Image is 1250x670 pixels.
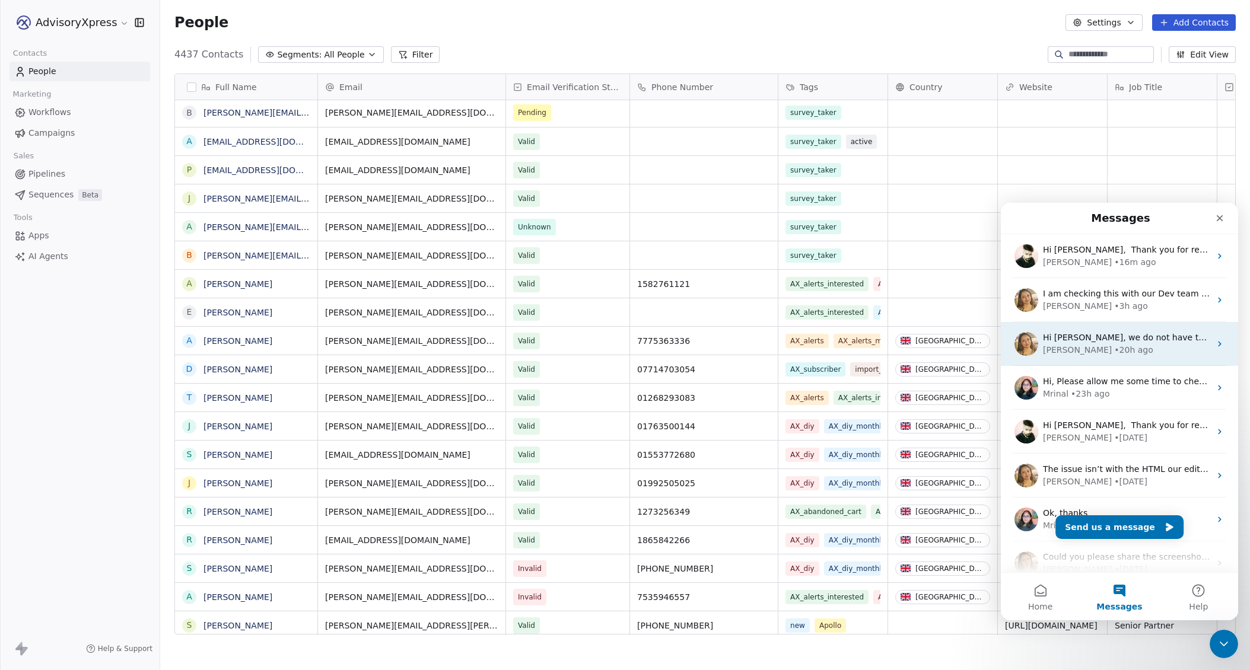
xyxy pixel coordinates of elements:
[203,592,272,602] a: [PERSON_NAME]
[203,108,418,117] a: [PERSON_NAME][EMAIL_ADDRESS][DOMAIN_NAME]
[203,507,272,516] a: [PERSON_NAME]
[637,477,771,489] span: 01992505025
[785,561,819,576] span: AX_diy
[785,334,829,348] span: AX_alerts
[824,561,890,576] span: AX_diy_monthly
[9,103,150,122] a: Workflows
[325,534,498,546] span: [EMAIL_ADDRESS][DOMAIN_NAME]
[186,591,192,603] div: A
[79,370,158,417] button: Messages
[1169,46,1236,63] button: Edit View
[785,448,819,462] span: AX_diy
[203,165,349,175] a: [EMAIL_ADDRESS][DOMAIN_NAME]
[28,189,74,201] span: Sequences
[518,506,535,518] span: Valid
[42,349,397,359] span: Could you please share the screenshot what you are seeing at your end while adding
[785,305,869,320] span: AX_alerts_interested
[518,335,535,347] span: Valid
[915,394,985,402] div: [GEOGRAPHIC_DATA]
[14,12,126,33] button: AdvisoryXpress
[186,135,192,148] div: a
[651,81,713,93] span: Phone Number
[325,193,498,205] span: [PERSON_NAME][EMAIL_ADDRESS][DOMAIN_NAME]
[175,100,318,635] div: grid
[325,563,498,575] span: [PERSON_NAME][EMAIL_ADDRESS][DOMAIN_NAME]
[78,189,102,201] span: Beta
[203,251,418,260] a: [PERSON_NAME][EMAIL_ADDRESS][DOMAIN_NAME]
[1065,14,1142,31] button: Settings
[14,129,37,153] img: Profile image for Harinder
[186,107,192,119] div: b
[834,391,917,405] span: AX_alerts_interested
[824,476,890,490] span: AX_diy_monthly
[203,621,272,630] a: [PERSON_NAME]
[188,477,190,489] div: J
[637,506,771,518] span: 1273256349
[113,273,147,285] div: • [DATE]
[391,46,440,63] button: Filter
[850,362,931,377] span: import_K_20250513
[318,74,505,100] div: Email
[325,335,498,347] span: [PERSON_NAME][EMAIL_ADDRESS][DOMAIN_NAME]
[339,81,362,93] span: Email
[187,562,192,575] div: S
[203,450,272,460] a: [PERSON_NAME]
[28,229,49,242] span: Apps
[86,644,152,653] a: Help & Support
[518,591,542,603] span: Invalid
[871,505,954,519] span: AX_alerts_interested
[518,278,535,290] span: Valid
[8,209,37,226] span: Tools
[9,226,150,245] a: Apps
[203,336,272,346] a: [PERSON_NAME]
[518,420,535,432] span: Valid
[203,137,349,146] a: [EMAIL_ADDRESS][DOMAIN_NAME]
[188,420,190,432] div: J
[324,49,364,61] span: All People
[8,147,39,165] span: Sales
[785,505,866,519] span: AX_abandoned_cart
[14,349,37,372] img: Profile image for Harinder
[325,278,498,290] span: [PERSON_NAME][EMAIL_ADDRESS][DOMAIN_NAME]
[1019,81,1052,93] span: Website
[637,392,771,404] span: 01268293083
[42,273,111,285] div: [PERSON_NAME]
[42,317,68,329] div: Mrinal
[1152,14,1236,31] button: Add Contacts
[785,362,845,377] span: AX_subscriber
[834,334,909,348] span: AX_alerts_monthly
[203,194,418,203] a: [PERSON_NAME][EMAIL_ADDRESS][DOMAIN_NAME]
[187,619,192,631] div: S
[785,419,819,433] span: AX_diy
[518,392,535,404] span: Valid
[637,420,771,432] span: 01763500144
[9,247,150,266] a: AI Agents
[785,277,869,291] span: AX_alerts_interested
[28,127,75,139] span: Campaigns
[915,536,985,544] div: [GEOGRAPHIC_DATA]
[637,335,771,347] span: 7775363336
[909,81,943,93] span: Country
[325,164,498,176] span: [EMAIL_ADDRESS][DOMAIN_NAME]
[42,130,443,139] span: Hi [PERSON_NAME], we do not have the exact timeline for this as yet. But, will keep you posted.
[8,44,52,62] span: Contacts
[637,591,771,603] span: 7535946557
[188,400,207,408] span: Help
[14,217,37,241] img: Profile image for Siddarth
[187,391,192,404] div: T
[785,248,841,263] span: survey_taker
[824,419,890,433] span: AX_diy_monthly
[187,448,192,461] div: S
[846,135,877,149] span: active
[1115,620,1210,631] span: Senior Partner
[113,360,147,373] div: • [DATE]
[518,534,535,546] span: Valid
[277,49,322,61] span: Segments:
[518,107,546,119] span: Pending
[55,312,183,336] button: Send us a message
[203,422,272,431] a: [PERSON_NAME]
[203,279,272,289] a: [PERSON_NAME]
[915,451,985,459] div: [GEOGRAPHIC_DATA]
